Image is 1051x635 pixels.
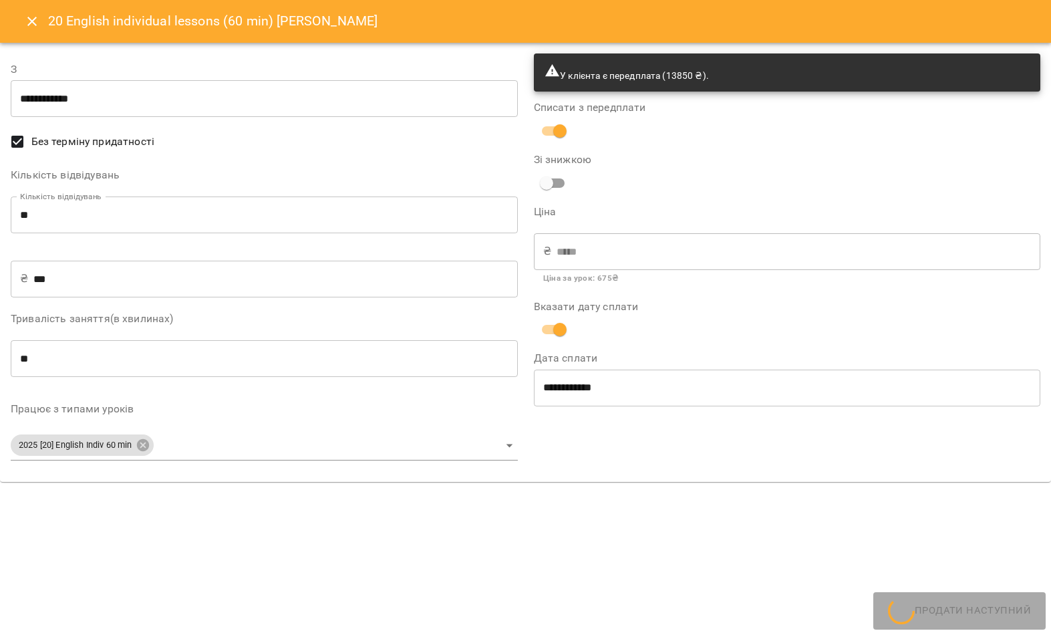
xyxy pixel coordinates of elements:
label: Зі знижкою [534,154,703,165]
label: З [11,64,518,75]
span: 2025 [20] English Indiv 60 min [11,439,140,452]
label: Тривалість заняття(в хвилинах) [11,313,518,324]
label: Кількість відвідувань [11,170,518,180]
button: Close [16,5,48,37]
p: ₴ [20,271,28,287]
label: Вказати дату сплати [534,301,1041,312]
span: У клієнта є передплата (13850 ₴). [545,70,709,81]
label: Ціна [534,207,1041,217]
div: 2025 [20] English Indiv 60 min [11,430,518,461]
h6: 20 English individual lessons (60 min) [PERSON_NAME] [48,11,378,31]
label: Працює з типами уроків [11,404,518,414]
label: Дата сплати [534,353,1041,364]
div: 2025 [20] English Indiv 60 min [11,434,154,456]
span: Без терміну придатності [31,134,154,150]
p: ₴ [543,243,551,259]
b: Ціна за урок : 675 ₴ [543,273,619,283]
label: Списати з передплати [534,102,1041,113]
